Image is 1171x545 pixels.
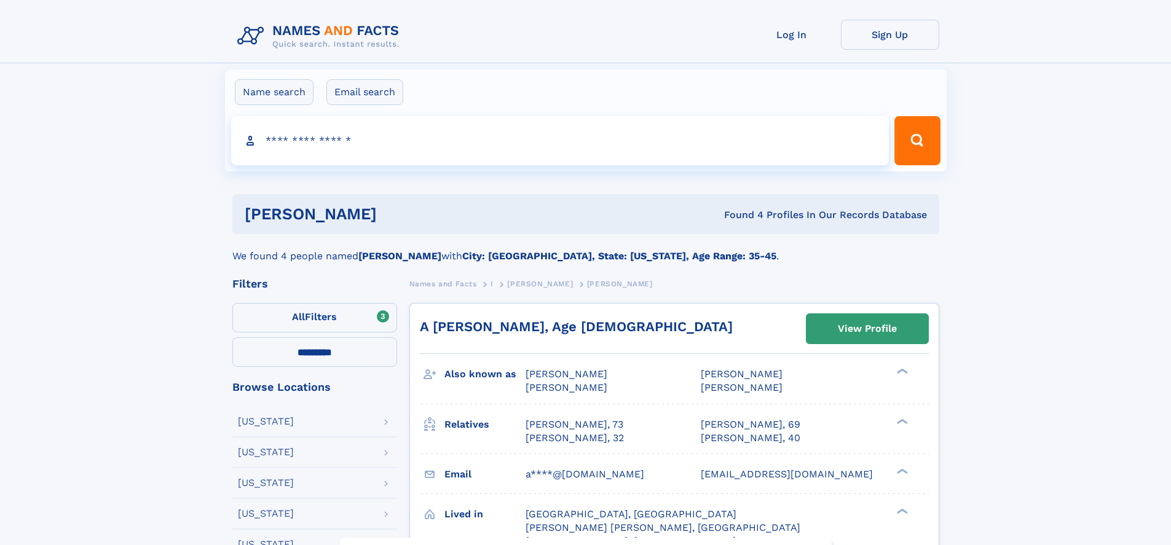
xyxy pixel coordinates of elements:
[444,414,526,435] h3: Relatives
[235,79,313,105] label: Name search
[232,278,397,289] div: Filters
[231,116,889,165] input: search input
[526,522,800,533] span: [PERSON_NAME] [PERSON_NAME], [GEOGRAPHIC_DATA]
[507,280,573,288] span: [PERSON_NAME]
[326,79,403,105] label: Email search
[743,20,841,50] a: Log In
[587,280,653,288] span: [PERSON_NAME]
[550,208,927,222] div: Found 4 Profiles In Our Records Database
[420,319,733,334] a: A [PERSON_NAME], Age [DEMOGRAPHIC_DATA]
[507,276,573,291] a: [PERSON_NAME]
[894,116,940,165] button: Search Button
[232,303,397,332] label: Filters
[292,311,305,323] span: All
[701,382,783,393] span: [PERSON_NAME]
[238,447,294,457] div: [US_STATE]
[894,467,909,475] div: ❯
[838,315,897,343] div: View Profile
[526,382,607,393] span: [PERSON_NAME]
[238,417,294,426] div: [US_STATE]
[245,206,551,222] h1: [PERSON_NAME]
[409,276,477,291] a: Names and Facts
[358,250,441,262] b: [PERSON_NAME]
[701,468,873,480] span: [EMAIL_ADDRESS][DOMAIN_NAME]
[444,364,526,385] h3: Also known as
[841,20,939,50] a: Sign Up
[444,464,526,485] h3: Email
[491,276,494,291] a: I
[701,418,800,431] a: [PERSON_NAME], 69
[526,418,623,431] a: [PERSON_NAME], 73
[232,382,397,393] div: Browse Locations
[894,367,909,375] div: ❯
[491,280,494,288] span: I
[232,234,939,264] div: We found 4 people named with .
[526,431,624,445] a: [PERSON_NAME], 32
[232,20,409,53] img: Logo Names and Facts
[701,431,800,445] a: [PERSON_NAME], 40
[894,417,909,425] div: ❯
[806,314,928,343] a: View Profile
[894,507,909,515] div: ❯
[238,478,294,488] div: [US_STATE]
[526,508,736,520] span: [GEOGRAPHIC_DATA], [GEOGRAPHIC_DATA]
[526,368,607,380] span: [PERSON_NAME]
[462,250,776,262] b: City: [GEOGRAPHIC_DATA], State: [US_STATE], Age Range: 35-45
[701,368,783,380] span: [PERSON_NAME]
[238,509,294,519] div: [US_STATE]
[444,504,526,525] h3: Lived in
